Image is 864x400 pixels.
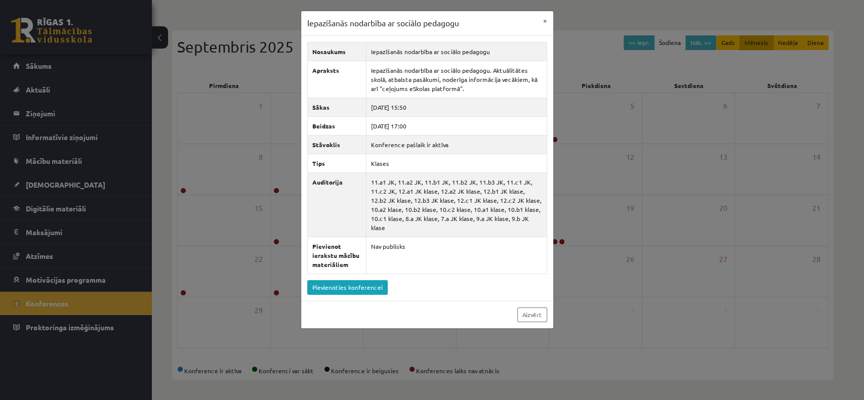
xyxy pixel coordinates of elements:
[307,135,366,154] th: Stāvoklis
[307,61,366,98] th: Apraksts
[307,42,366,61] th: Nosaukums
[366,42,547,61] td: Iepazīšanās nodarbība ar sociālo pedagogu
[307,172,366,237] th: Auditorija
[307,237,366,274] th: Pievienot ierakstu mācību materiāliem
[366,61,547,98] td: Iepazīšanās nodarbība ar sociālo pedagogu. Aktuālitātes skolā, atbalsta pasākumi, noderīga inform...
[307,116,366,135] th: Beidzas
[307,98,366,116] th: Sākas
[307,17,459,29] h3: Iepazīšanās nodarbība ar sociālo pedagogu
[366,237,547,274] td: Nav publisks
[537,11,553,30] button: ×
[307,280,388,295] a: Pievienoties konferencei
[366,154,547,172] td: Klases
[366,98,547,116] td: [DATE] 15:50
[366,135,547,154] td: Konference pašlaik ir aktīva
[307,154,366,172] th: Tips
[366,172,547,237] td: 11.a1 JK, 11.a2 JK, 11.b1 JK, 11.b2 JK, 11.b3 JK, 11.c1 JK, 11.c2 JK, 12.a1 JK klase, 12.a2 JK kl...
[366,116,547,135] td: [DATE] 17:00
[517,307,547,322] a: Aizvērt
